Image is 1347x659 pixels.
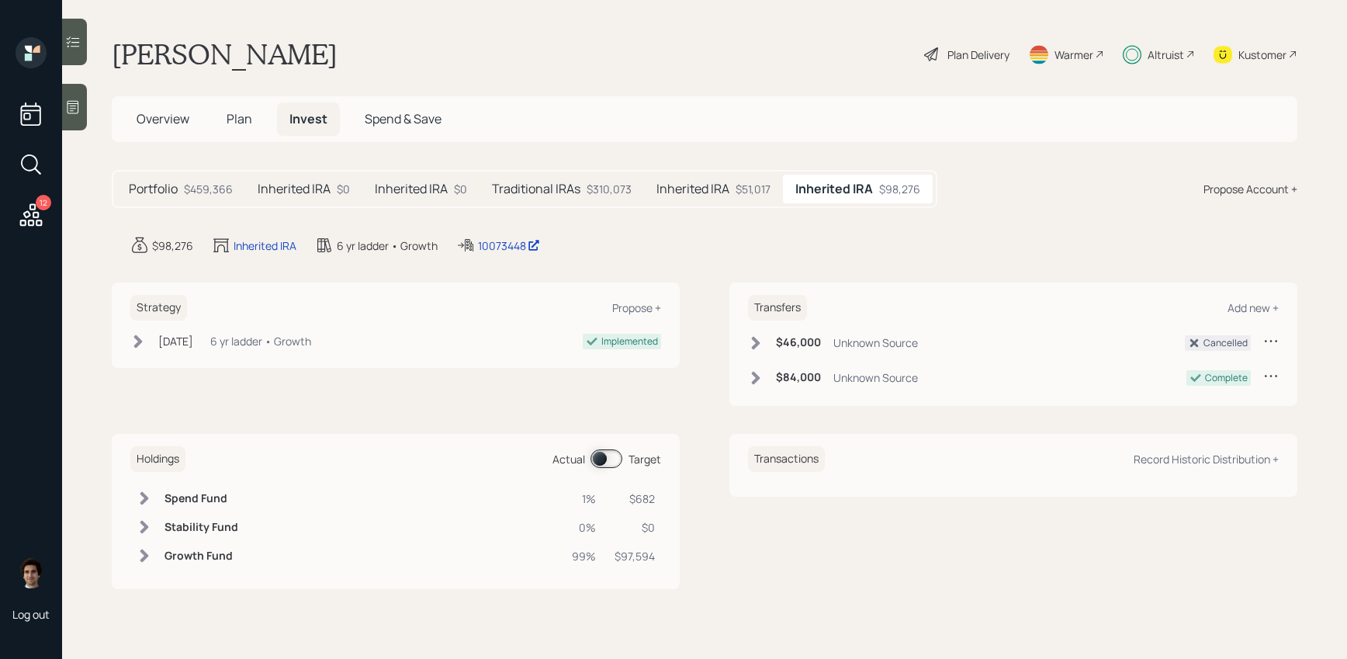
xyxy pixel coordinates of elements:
[289,110,327,127] span: Invest
[36,195,51,210] div: 12
[572,548,596,564] div: 99%
[572,491,596,507] div: 1%
[612,300,661,315] div: Propose +
[1054,47,1093,63] div: Warmer
[234,238,296,254] div: Inherited IRA
[210,333,311,349] div: 6 yr ladder • Growth
[227,110,252,127] span: Plan
[184,181,233,197] div: $459,366
[164,550,238,563] h6: Growth Fund
[795,182,873,196] h5: Inherited IRA
[748,295,807,321] h6: Transfers
[375,182,448,196] h5: Inherited IRA
[1203,181,1297,197] div: Propose Account +
[776,336,821,349] h6: $46,000
[628,451,661,467] div: Target
[1148,47,1184,63] div: Altruist
[12,607,50,622] div: Log out
[130,446,185,472] h6: Holdings
[1134,452,1279,467] div: Record Historic Distribution +
[552,451,585,467] div: Actual
[615,491,655,507] div: $682
[16,557,47,588] img: harrison-schaefer-headshot-2.png
[1205,371,1248,385] div: Complete
[748,446,825,472] h6: Transactions
[1228,300,1279,315] div: Add new +
[492,182,580,196] h5: Traditional IRAs
[947,47,1009,63] div: Plan Delivery
[152,238,193,254] div: $98,276
[337,238,438,254] div: 6 yr ladder • Growth
[656,182,729,196] h5: Inherited IRA
[572,519,596,536] div: 0%
[833,335,918,351] div: Unknown Source
[587,181,632,197] div: $310,073
[112,37,338,71] h1: [PERSON_NAME]
[478,238,540,254] div: 10073448
[158,333,193,349] div: [DATE]
[879,181,920,197] div: $98,276
[130,295,187,321] h6: Strategy
[258,182,331,196] h5: Inherited IRA
[1203,336,1248,350] div: Cancelled
[776,371,821,384] h6: $84,000
[164,521,238,534] h6: Stability Fund
[833,369,918,386] div: Unknown Source
[137,110,189,127] span: Overview
[615,519,655,536] div: $0
[454,181,467,197] div: $0
[736,181,770,197] div: $51,017
[601,335,658,349] div: Implemented
[615,548,655,564] div: $97,594
[365,110,441,127] span: Spend & Save
[164,492,238,505] h6: Spend Fund
[1238,47,1286,63] div: Kustomer
[337,181,350,197] div: $0
[129,182,178,196] h5: Portfolio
